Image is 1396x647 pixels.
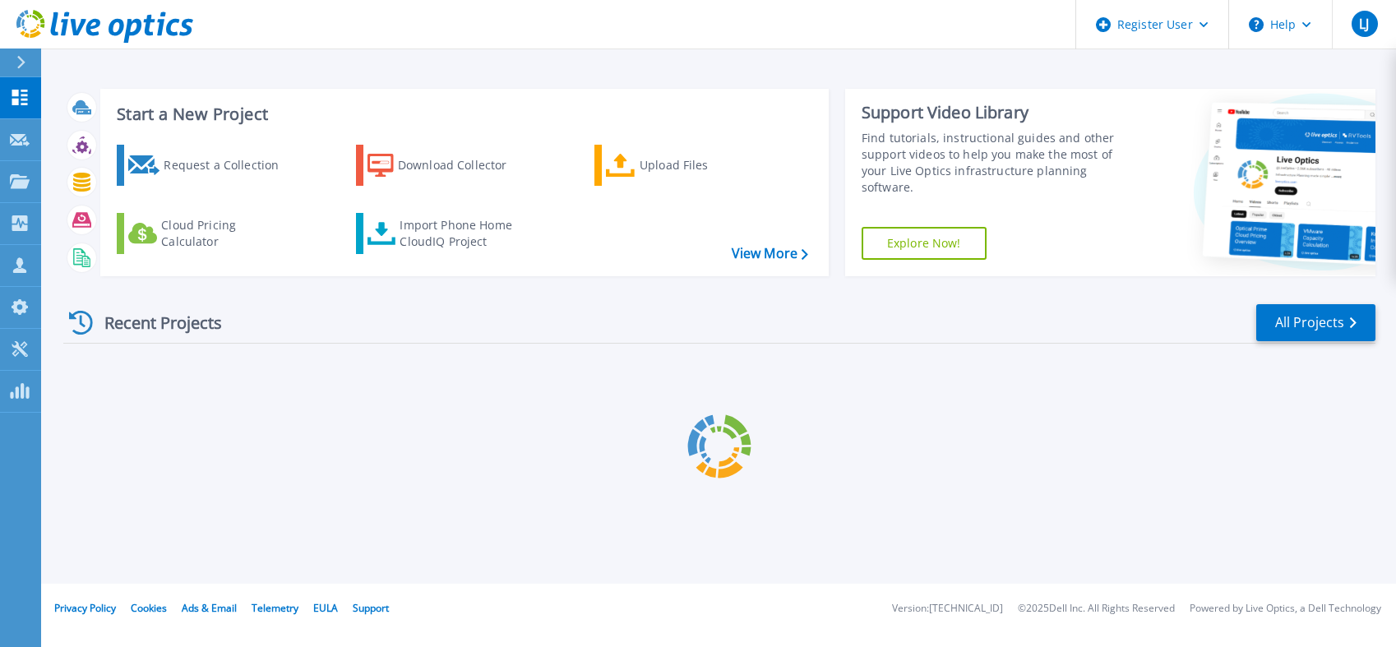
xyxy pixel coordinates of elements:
[117,213,300,254] a: Cloud Pricing Calculator
[862,102,1130,123] div: Support Video Library
[313,601,338,615] a: EULA
[400,217,528,250] div: Import Phone Home CloudIQ Project
[131,601,167,615] a: Cookies
[1359,17,1369,30] span: LJ
[732,246,808,261] a: View More
[356,145,539,186] a: Download Collector
[164,149,295,182] div: Request a Collection
[398,149,529,182] div: Download Collector
[252,601,298,615] a: Telemetry
[892,603,1003,614] li: Version: [TECHNICAL_ID]
[117,145,300,186] a: Request a Collection
[640,149,771,182] div: Upload Files
[594,145,778,186] a: Upload Files
[1190,603,1381,614] li: Powered by Live Optics, a Dell Technology
[117,105,807,123] h3: Start a New Project
[353,601,389,615] a: Support
[1256,304,1375,341] a: All Projects
[1018,603,1175,614] li: © 2025 Dell Inc. All Rights Reserved
[862,227,987,260] a: Explore Now!
[161,217,293,250] div: Cloud Pricing Calculator
[182,601,237,615] a: Ads & Email
[54,601,116,615] a: Privacy Policy
[63,303,244,343] div: Recent Projects
[862,130,1130,196] div: Find tutorials, instructional guides and other support videos to help you make the most of your L...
